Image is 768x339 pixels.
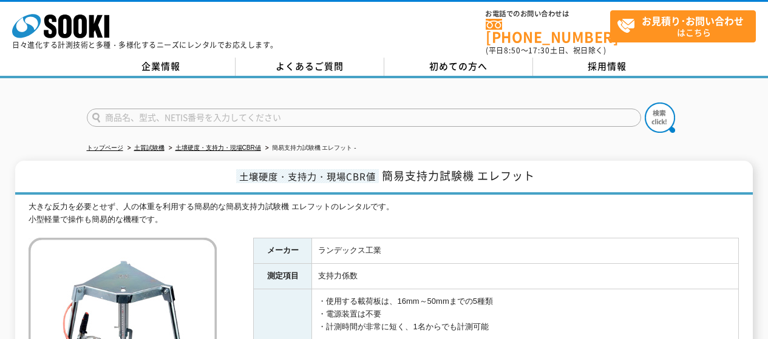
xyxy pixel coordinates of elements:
[486,10,610,18] span: お電話でのお問い合わせは
[645,102,675,133] img: btn_search.png
[486,45,606,56] span: (平日 ～ 土日、祝日除く)
[504,45,521,56] span: 8:50
[642,13,744,28] strong: お見積り･お問い合わせ
[29,201,739,226] div: 大きな反力を必要とせず、人の体重を利用する簡易的な簡易支持力試験機 エレフットのレンタルです。 小型軽量で操作も簡易的な機種です。
[429,59,488,73] span: 初めての方へ
[384,58,533,76] a: 初めての方へ
[87,144,123,151] a: トップページ
[528,45,550,56] span: 17:30
[134,144,165,151] a: 土質試験機
[263,142,356,155] li: 簡易支持力試験機 エレフット -
[486,19,610,44] a: [PHONE_NUMBER]
[87,109,641,127] input: 商品名、型式、NETIS番号を入力してください
[382,167,535,184] span: 簡易支持力試験機 エレフット
[175,144,261,151] a: 土壌硬度・支持力・現場CBR値
[236,169,379,183] span: 土壌硬度・支持力・現場CBR値
[87,58,236,76] a: 企業情報
[312,264,739,289] td: 支持力係数
[617,11,755,41] span: はこちら
[533,58,682,76] a: 採用情報
[12,41,278,49] p: 日々進化する計測技術と多種・多様化するニーズにレンタルでお応えします。
[610,10,756,42] a: お見積り･お問い合わせはこちら
[254,238,312,264] th: メーカー
[254,264,312,289] th: 測定項目
[312,238,739,264] td: ランデックス工業
[236,58,384,76] a: よくあるご質問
